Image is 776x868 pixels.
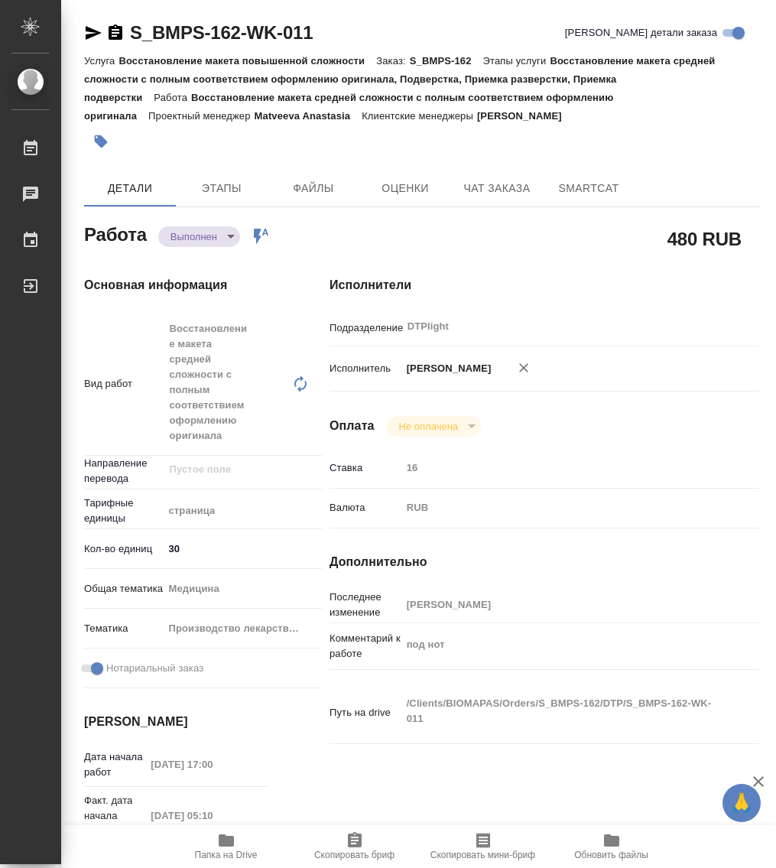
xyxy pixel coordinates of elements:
[84,581,164,597] p: Общая тематика
[84,219,147,247] h2: Работа
[401,593,724,616] input: Пустое поле
[419,825,547,868] button: Скопировать мини-бриф
[158,226,240,247] div: Выполнен
[195,850,258,860] span: Папка на Drive
[565,25,717,41] span: [PERSON_NAME] детали заказа
[291,825,419,868] button: Скопировать бриф
[84,621,164,636] p: Тематика
[722,784,761,822] button: 🙏
[84,55,715,103] p: Восстановление макета средней сложности с полным соответствием оформлению оригинала, Подверстка, ...
[330,276,759,294] h4: Исполнители
[401,632,724,658] textarea: под нот
[387,416,481,437] div: Выполнен
[106,24,125,42] button: Скопировать ссылку
[162,825,291,868] button: Папка на Drive
[84,749,145,780] p: Дата начала работ
[277,179,350,198] span: Файлы
[255,110,362,122] p: Matveeva Anastasia
[93,179,167,198] span: Детали
[119,55,376,67] p: Восстановление макета повышенной сложности
[460,179,534,198] span: Чат заказа
[164,538,322,560] input: ✎ Введи что-нибудь
[483,55,550,67] p: Этапы услуги
[164,498,322,524] div: страница
[330,553,759,571] h4: Дополнительно
[376,55,409,67] p: Заказ:
[547,825,676,868] button: Обновить файлы
[401,691,724,732] textarea: /Clients/BIOMAPAS/Orders/S_BMPS-162/DTP/S_BMPS-162-WK-011
[401,457,724,479] input: Пустое поле
[401,361,492,376] p: [PERSON_NAME]
[330,590,401,620] p: Последнее изменение
[410,55,483,67] p: S_BMPS-162
[145,753,268,775] input: Пустое поле
[84,276,268,294] h4: Основная информация
[574,850,648,860] span: Обновить файлы
[330,417,375,435] h4: Оплата
[84,125,118,158] button: Добавить тэг
[84,92,614,122] p: Восстановление макета средней сложности с полным соответствием оформлению оригинала
[362,110,477,122] p: Клиентские менеджеры
[84,456,164,486] p: Направление перевода
[330,361,401,376] p: Исполнитель
[729,787,755,819] span: 🙏
[84,713,268,731] h4: [PERSON_NAME]
[369,179,442,198] span: Оценки
[84,24,102,42] button: Скопировать ссылку для ЯМессенджера
[330,460,401,476] p: Ставка
[166,230,222,243] button: Выполнен
[168,460,286,479] input: Пустое поле
[394,420,463,433] button: Не оплачена
[164,576,322,602] div: Медицина
[507,351,541,385] button: Удалить исполнителя
[477,110,573,122] p: [PERSON_NAME]
[84,55,119,67] p: Услуга
[330,705,401,720] p: Путь на drive
[84,496,164,526] p: Тарифные единицы
[185,179,258,198] span: Этапы
[145,805,268,827] input: Пустое поле
[330,320,401,336] p: Подразделение
[667,226,742,252] h2: 480 RUB
[84,376,164,392] p: Вид работ
[330,500,401,515] p: Валюта
[84,793,145,839] p: Факт. дата начала работ
[130,22,313,43] a: S_BMPS-162-WK-011
[401,495,724,521] div: RUB
[330,631,401,662] p: Комментарий к работе
[154,92,191,103] p: Работа
[552,179,625,198] span: SmartCat
[106,661,203,676] span: Нотариальный заказ
[314,850,394,860] span: Скопировать бриф
[164,616,322,642] div: Производство лекарственных препаратов
[430,850,535,860] span: Скопировать мини-бриф
[148,110,254,122] p: Проектный менеджер
[84,541,164,557] p: Кол-во единиц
